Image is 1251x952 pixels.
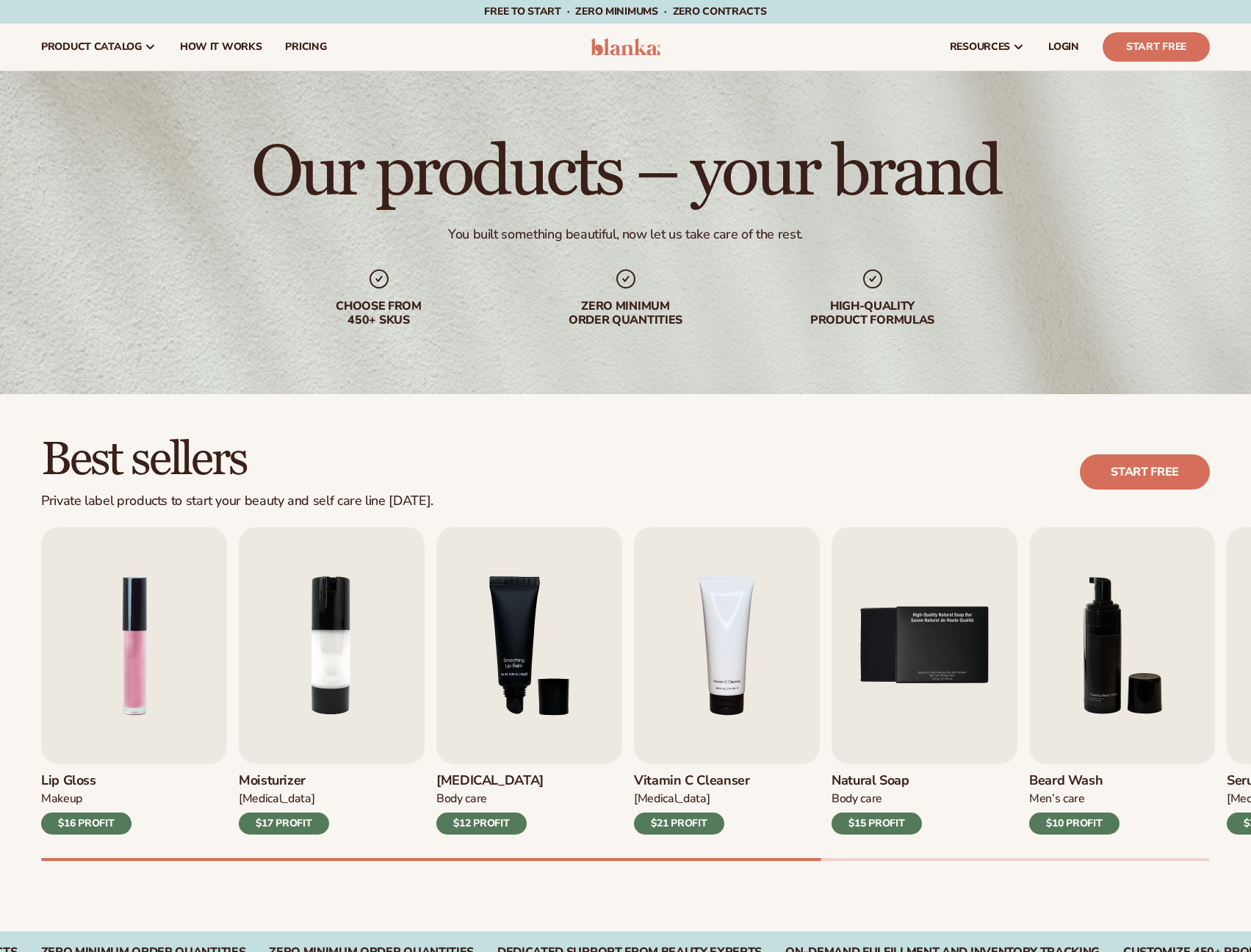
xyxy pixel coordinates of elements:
div: Makeup [41,791,131,807]
a: product catalog [29,23,168,70]
div: You built something beautiful, now let us take care of the rest. [448,226,803,243]
a: LOGIN [1037,23,1091,70]
a: How It Works [168,23,274,70]
div: High-quality product formulas [779,299,967,327]
span: LOGIN [1048,41,1079,53]
div: $10 PROFIT [1029,813,1120,835]
a: resources [938,23,1037,70]
div: Body Care [436,791,544,807]
div: Men’s Care [1029,791,1120,807]
a: pricing [273,23,338,70]
span: How It Works [180,41,262,53]
div: Private label products to start your beauty and self care line [DATE]. [41,493,433,509]
img: logo [591,38,660,56]
a: 3 / 9 [436,527,622,835]
div: Choose from 450+ Skus [285,299,473,327]
div: $16 PROFIT [41,813,131,835]
h3: Natural Soap [832,773,922,789]
h1: Our products – your brand [251,138,1000,208]
span: Free to start · ZERO minimums · ZERO contracts [484,4,766,18]
a: 4 / 9 [634,527,820,835]
div: $12 PROFIT [436,813,527,835]
div: [MEDICAL_DATA] [239,791,329,807]
div: Zero minimum order quantities [532,299,720,327]
a: 2 / 9 [239,527,425,835]
a: 1 / 9 [41,527,227,835]
span: pricing [285,41,326,53]
h3: Lip Gloss [41,773,131,789]
div: $17 PROFIT [239,813,329,835]
a: 6 / 9 [1029,527,1215,835]
h2: Best sellers [41,435,433,484]
h3: Vitamin C Cleanser [634,773,750,789]
div: [MEDICAL_DATA] [634,791,750,807]
span: resources [950,41,1010,53]
div: Body Care [832,791,922,807]
h3: Beard Wash [1029,773,1120,789]
a: Start free [1080,454,1210,490]
a: 5 / 9 [832,527,1017,835]
span: product catalog [41,41,142,53]
div: $15 PROFIT [832,813,922,835]
a: Start Free [1103,32,1210,62]
div: $21 PROFIT [634,813,724,835]
h3: [MEDICAL_DATA] [436,773,544,789]
h3: Moisturizer [239,773,329,789]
